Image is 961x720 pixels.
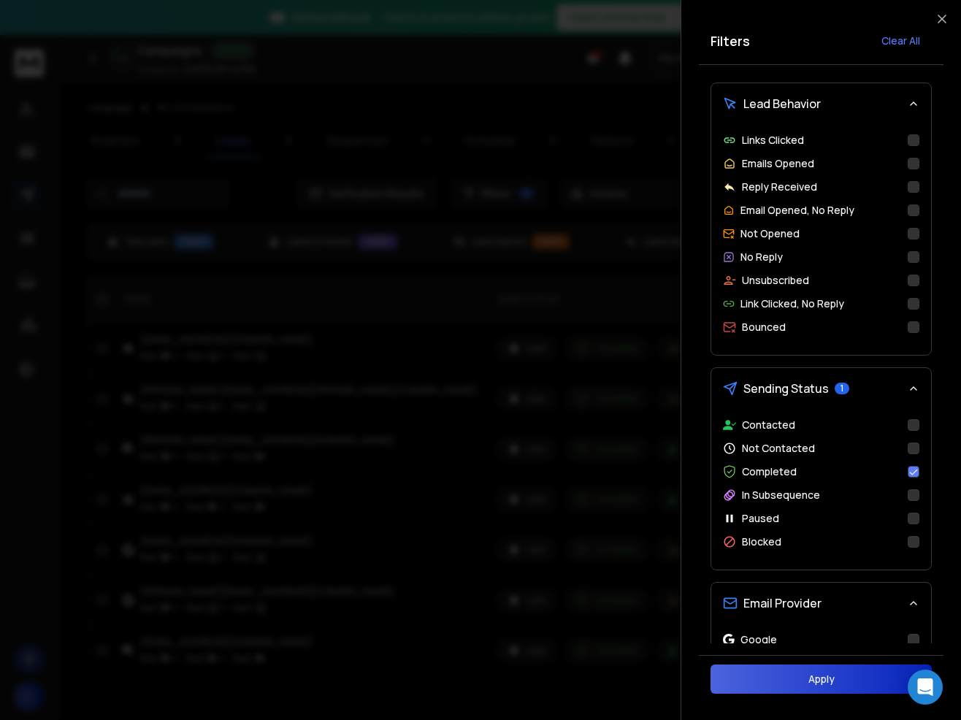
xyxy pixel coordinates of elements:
[711,368,931,409] button: Sending Status1
[711,583,931,624] button: Email Provider
[740,226,800,241] p: Not Opened
[742,441,815,456] p: Not Contacted
[743,380,829,397] span: Sending Status
[740,296,844,311] p: Link Clicked, No Reply
[740,250,783,264] p: No Reply
[711,624,931,714] div: Email Provider
[740,203,854,218] p: Email Opened, No Reply
[742,464,797,479] p: Completed
[870,26,932,55] button: Clear All
[743,594,822,612] span: Email Provider
[742,535,781,549] p: Blocked
[742,133,804,148] p: Links Clicked
[740,632,777,647] p: Google
[908,670,943,705] div: Open Intercom Messenger
[711,665,932,694] button: Apply
[742,488,820,502] p: In Subsequence
[742,273,809,288] p: Unsubscribed
[835,383,849,394] span: 1
[742,180,817,194] p: Reply Received
[711,409,931,570] div: Sending Status1
[742,418,795,432] p: Contacted
[711,83,931,124] button: Lead Behavior
[742,156,814,171] p: Emails Opened
[742,320,786,334] p: Bounced
[711,31,750,51] h2: Filters
[711,124,931,355] div: Lead Behavior
[742,511,779,526] p: Paused
[743,95,821,112] span: Lead Behavior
